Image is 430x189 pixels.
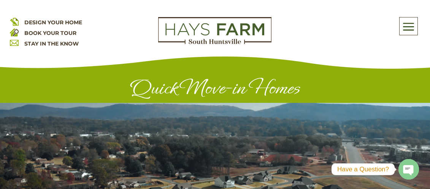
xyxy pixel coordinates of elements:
[43,77,387,103] h1: Quick Move-in Homes
[24,40,79,47] a: STAY IN THE KNOW
[10,28,19,36] img: book your home tour
[158,17,271,44] img: Logo
[158,39,271,46] a: hays farm homes huntsville development
[24,30,76,36] a: BOOK YOUR TOUR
